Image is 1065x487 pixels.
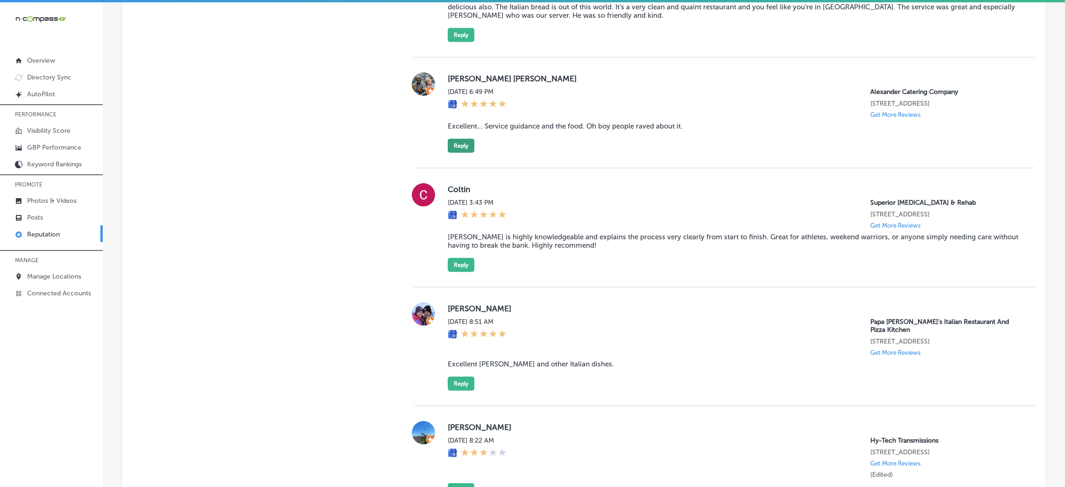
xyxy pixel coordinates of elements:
[27,127,71,135] p: Visibility Score
[27,57,55,64] p: Overview
[870,199,1020,207] p: Superior Chiropractic & Rehab
[461,448,507,458] div: 3 Stars
[870,448,1020,456] p: 803 U.S. Hwy 40
[448,437,507,444] label: [DATE] 8:22 AM
[870,210,1020,218] p: 9 Junction Dr W Suite 5
[448,377,474,391] button: Reply
[448,304,1020,313] label: [PERSON_NAME]
[27,289,91,297] p: Connected Accounts
[870,337,1020,345] p: 6200 N Atlantic Ave
[461,210,507,221] div: 5 Stars
[27,90,55,98] p: AutoPilot
[27,197,77,205] p: Photos & Videos
[448,258,474,272] button: Reply
[448,28,474,42] button: Reply
[870,460,921,467] p: Get More Reviews
[448,139,474,153] button: Reply
[448,185,1020,194] label: Coltin
[448,423,1020,432] label: [PERSON_NAME]
[870,437,1020,444] p: Hy-Tech Transmissions
[448,122,1020,130] blockquote: Excellent... Service guidance and the food. Oh boy people raved about it.
[461,100,507,110] div: 5 Stars
[448,88,507,96] label: [DATE] 6:49 PM
[870,111,921,118] p: Get More Reviews
[27,73,71,81] p: Directory Sync
[461,329,507,340] div: 5 Stars
[448,318,507,326] label: [DATE] 8:51 AM
[15,14,66,23] img: 660ab0bf-5cc7-4cb8-ba1c-48b5ae0f18e60NCTV_CLogo_TV_Black_-500x88.png
[27,230,60,238] p: Reputation
[870,100,1020,107] p: 326 W Cedar St Suite 2
[870,88,1020,96] p: Alexander Catering Company
[870,318,1020,334] p: Papa Vito's Italian Restaurant And Pizza Kitchen
[870,349,921,356] p: Get More Reviews
[448,74,1020,83] label: [PERSON_NAME] [PERSON_NAME]
[870,222,921,229] p: Get More Reviews
[448,233,1020,250] blockquote: [PERSON_NAME] is highly knowledgeable and explains the process very clearly from start to finish....
[27,214,43,222] p: Posts
[27,160,82,168] p: Keyword Rankings
[27,143,81,151] p: GBP Performance
[27,272,81,280] p: Manage Locations
[448,199,507,207] label: [DATE] 3:43 PM
[448,360,1020,368] blockquote: Excellent [PERSON_NAME] and other Italian dishes.
[870,471,893,479] label: (Edited)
